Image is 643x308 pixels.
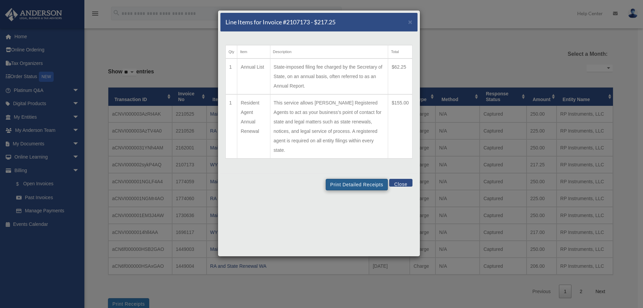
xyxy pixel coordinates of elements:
th: Qty [226,45,237,59]
button: Close [389,179,412,187]
td: 1 [226,94,237,159]
th: Description [270,45,388,59]
td: $155.00 [388,94,412,159]
td: Resident Agent Annual Renewal [237,94,270,159]
th: Total [388,45,412,59]
button: Print Detailed Receipts [326,179,387,190]
h5: Line Items for Invoice #2107173 - $217.25 [225,18,336,26]
th: Item [237,45,270,59]
td: Annual List [237,58,270,94]
button: Close [408,18,412,25]
td: $62.25 [388,58,412,94]
span: × [408,18,412,26]
td: 1 [226,58,237,94]
td: This service allows [PERSON_NAME] Registered Agents to act as your business's point of contact fo... [270,94,388,159]
td: State-imposed filing fee charged by the Secretary of State, on an annual basis, often referred to... [270,58,388,94]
